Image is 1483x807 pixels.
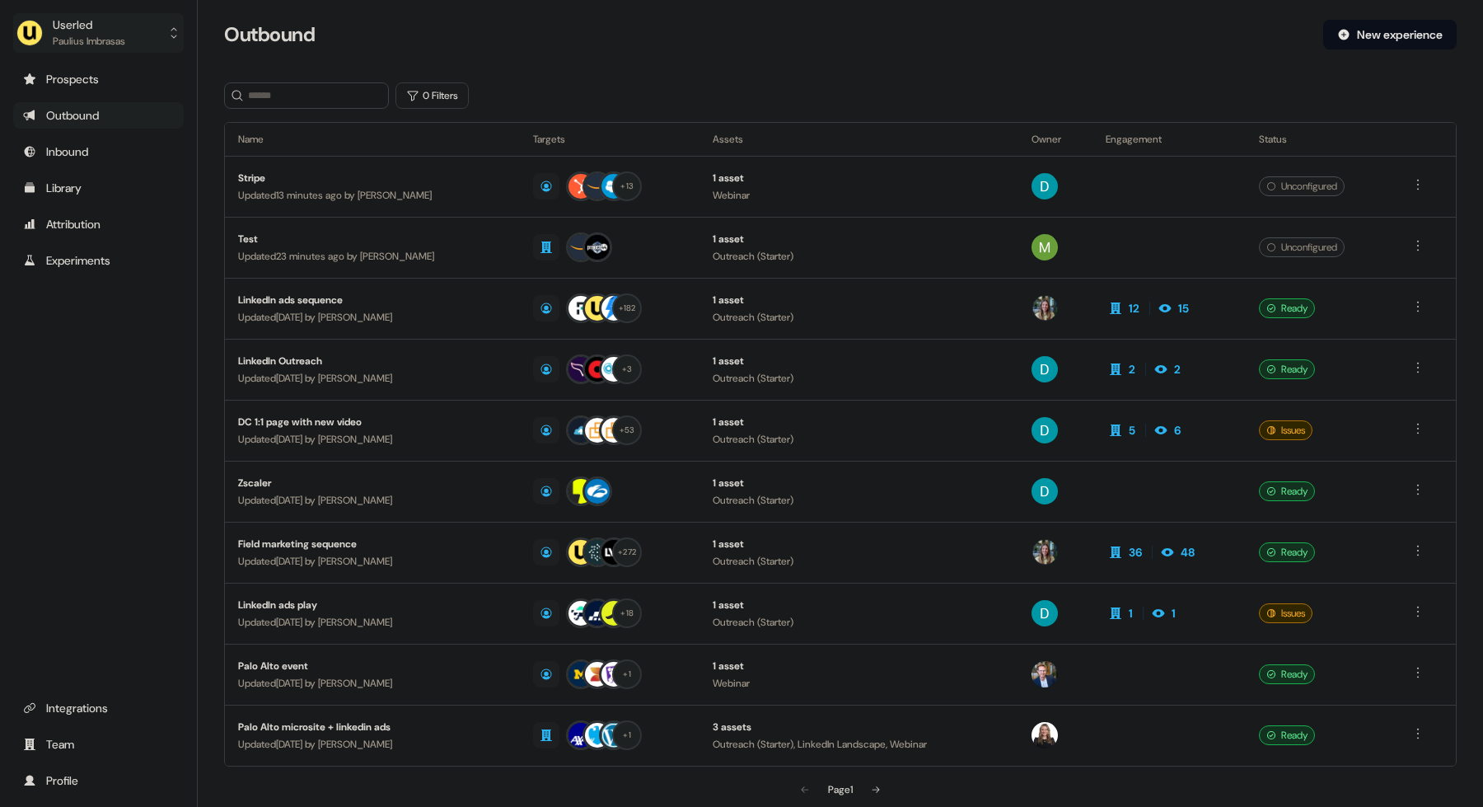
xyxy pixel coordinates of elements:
div: Page 1 [828,781,853,798]
div: Unconfigured [1259,237,1345,257]
div: 12 [1129,300,1139,317]
a: Go to templates [13,175,184,201]
a: Go to outbound experience [13,102,184,129]
div: Updated [DATE] by [PERSON_NAME] [238,370,507,387]
div: 1 [1129,605,1133,622]
div: Paulius Imbrasas [53,33,125,49]
img: Yann [1032,661,1058,687]
div: 6 [1174,422,1181,439]
div: Issues [1259,603,1312,623]
div: Outreach (Starter) [713,492,1005,509]
div: Updated [DATE] by [PERSON_NAME] [238,553,507,570]
div: Experiments [23,252,174,269]
div: Ready [1259,298,1315,318]
img: David [1032,478,1058,504]
img: David [1032,600,1058,626]
div: 15 [1178,300,1189,317]
a: Go to prospects [13,66,184,92]
div: Updated [DATE] by [PERSON_NAME] [238,309,507,326]
div: 1 [1172,605,1176,622]
div: Ready [1259,542,1315,562]
div: Prospects [23,71,174,87]
div: + 3 [622,362,633,377]
div: Unconfigured [1259,176,1345,196]
div: Ready [1259,664,1315,684]
div: + 18 [620,606,634,621]
th: Engagement [1092,123,1246,156]
div: 2 [1129,361,1135,378]
div: Updated [DATE] by [PERSON_NAME] [238,736,507,753]
img: Geneviève [1032,722,1058,748]
div: Integrations [23,700,174,716]
div: Outreach (Starter) [713,553,1005,570]
th: Owner [1018,123,1092,156]
div: 1 asset [713,536,1005,552]
button: New experience [1323,20,1457,49]
div: 1 asset [713,658,1005,674]
a: Go to attribution [13,211,184,237]
button: UserledPaulius Imbrasas [13,13,184,53]
div: Ready [1259,359,1315,379]
div: Webinar [713,675,1005,692]
th: Status [1246,123,1394,156]
div: Outreach (Starter) [713,614,1005,631]
a: Go to experiments [13,247,184,274]
h3: Outbound [224,22,315,47]
div: Palo Alto microsite + linkedin ads [238,719,507,735]
div: LinkedIn Outreach [238,353,507,369]
div: Library [23,180,174,196]
div: 1 asset [713,597,1005,613]
div: Palo Alto event [238,658,507,674]
div: Stripe [238,170,507,186]
img: David [1032,356,1058,382]
a: Go to team [13,731,184,758]
div: DC 1:1 page with new video [238,414,507,430]
th: Name [225,123,520,156]
div: Attribution [23,216,174,232]
div: 3 assets [713,719,1005,735]
div: Outreach (Starter) [713,248,1005,265]
div: LinkedIn ads sequence [238,292,507,308]
div: Outbound [23,107,174,124]
a: Go to profile [13,767,184,794]
div: Test [238,231,507,247]
div: 5 [1129,422,1135,439]
div: Profile [23,772,174,789]
img: Charlotte [1032,539,1058,565]
div: 1 asset [713,414,1005,430]
div: Ready [1259,725,1315,745]
div: 1 asset [713,475,1005,491]
div: 1 asset [713,231,1005,247]
div: Updated 23 minutes ago by [PERSON_NAME] [238,248,507,265]
div: Userled [53,16,125,33]
div: Issues [1259,420,1312,440]
div: 1 asset [713,353,1005,369]
div: Outreach (Starter), LinkedIn Landscape, Webinar [713,736,1005,753]
div: Team [23,736,174,753]
div: + 272 [618,545,636,560]
img: David [1032,417,1058,443]
div: Updated [DATE] by [PERSON_NAME] [238,675,507,692]
div: LinkedIn ads play [238,597,507,613]
div: 36 [1129,544,1142,561]
div: Field marketing sequence [238,536,507,552]
div: + 1 [623,728,631,743]
div: Updated 13 minutes ago by [PERSON_NAME] [238,187,507,204]
div: + 182 [619,301,636,316]
img: Charlotte [1032,295,1058,321]
div: 1 asset [713,292,1005,308]
div: Outreach (Starter) [713,309,1005,326]
a: Go to Inbound [13,138,184,165]
div: Updated [DATE] by [PERSON_NAME] [238,492,507,509]
div: 48 [1181,544,1195,561]
div: + 53 [620,423,635,438]
div: + 1 [623,667,631,682]
div: Webinar [713,187,1005,204]
img: David [1032,173,1058,199]
th: Assets [699,123,1018,156]
div: Updated [DATE] by [PERSON_NAME] [238,431,507,448]
div: Ready [1259,481,1315,501]
button: 0 Filters [395,82,469,109]
div: + 13 [620,179,634,194]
